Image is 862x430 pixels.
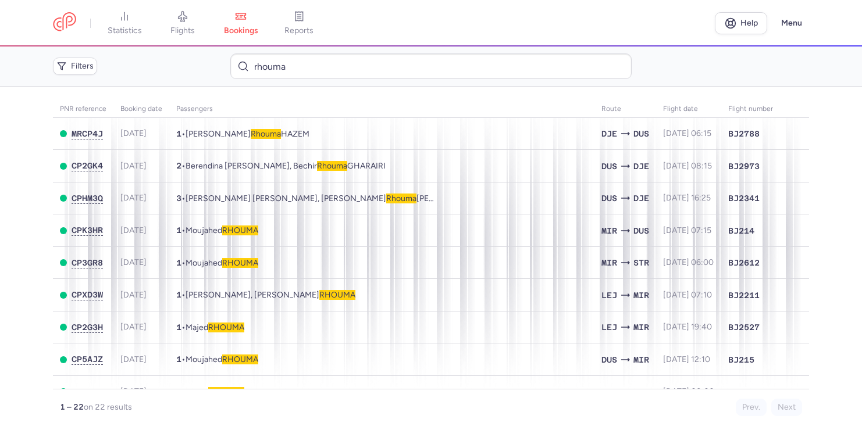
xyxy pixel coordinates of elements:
[663,193,711,203] span: [DATE] 16:25
[208,322,244,332] span: RHOUMA
[176,225,181,235] span: 1
[740,19,758,27] span: Help
[601,127,617,140] span: DJE
[120,354,147,364] span: [DATE]
[72,129,103,139] button: MRCP4J
[284,26,314,36] span: reports
[663,354,710,364] span: [DATE] 12:10
[728,321,760,333] span: BJ2527
[663,290,712,300] span: [DATE] 07:10
[186,193,498,203] span: Fatimah Ali Alhadi SALIH, Hassin Nouri Rhouma ADAM, Munayr Abdulsalam Mohammed ALSAGHEER
[176,387,244,397] span: •
[154,10,212,36] a: flights
[601,321,617,334] span: LEJ
[728,354,754,365] span: BJ215
[176,129,181,138] span: 1
[386,193,416,203] span: Rhouma
[72,193,103,203] span: CPHM3Q
[72,225,103,235] button: CPK3HR
[736,399,767,416] button: Prev.
[176,387,181,396] span: 1
[601,289,617,302] span: LEJ
[120,290,147,300] span: [DATE]
[633,224,649,237] span: DUS
[601,353,617,366] span: DUS
[663,161,712,171] span: [DATE] 08:15
[176,129,309,139] span: •
[72,354,103,364] span: CP5AJZ
[186,225,258,235] span: Moujahed RHOUMA
[601,224,617,237] span: MIR
[120,193,147,203] span: [DATE]
[208,387,244,397] span: RHOUMA
[72,258,103,267] span: CP3GR8
[601,192,617,205] span: DUS
[230,53,631,79] input: Search bookings (PNR, name...)
[222,354,258,364] span: RHOUMA
[186,258,258,268] span: Moujahed RHOUMA
[72,129,103,138] span: MRCP4J
[270,10,328,36] a: reports
[84,402,132,412] span: on 22 results
[186,322,244,332] span: Majed RHOUMA
[120,386,147,396] span: [DATE]
[60,402,84,412] strong: 1 – 22
[176,290,181,299] span: 1
[728,128,760,139] span: BJ2788
[594,101,656,118] th: Route
[319,290,355,300] span: RHOUMA
[317,161,347,171] span: Rhouma
[53,101,113,118] th: PNR reference
[176,322,181,332] span: 1
[72,322,103,332] button: CP2G3H
[601,160,617,173] span: DUS
[633,289,649,302] span: MIR
[120,322,147,332] span: [DATE]
[176,322,244,332] span: •
[728,192,760,204] span: BJ2341
[633,192,649,205] span: DJE
[663,128,711,138] span: [DATE] 06:15
[53,12,76,34] a: CitizenPlane red outlined logo
[176,354,181,364] span: 1
[251,129,281,139] span: Rhouma
[633,385,649,398] span: LEJ
[169,101,594,118] th: Passengers
[186,161,386,171] span: Berendina Johanna Theodora BISCHOFF, Bechir Rhouma GHARAIRI
[72,290,103,300] button: CPXD3W
[715,12,767,34] a: Help
[176,225,258,235] span: •
[120,161,147,171] span: [DATE]
[113,101,169,118] th: Booking date
[774,12,809,34] button: Menu
[72,322,103,332] span: CP2G3H
[72,387,103,396] span: X6CWDV
[120,128,147,138] span: [DATE]
[728,289,760,301] span: BJ2211
[176,161,181,170] span: 2
[728,225,754,236] span: BJ214
[176,354,258,364] span: •
[601,385,617,398] span: MIR
[72,354,103,364] button: CP5AJZ
[72,387,103,397] button: X6CWDV
[633,353,649,366] span: MIR
[71,62,94,71] span: Filters
[170,26,195,36] span: flights
[108,26,142,36] span: statistics
[728,386,760,397] span: BJ2526
[663,257,714,267] span: [DATE] 06:00
[601,256,617,269] span: MIR
[176,258,181,267] span: 1
[633,256,649,269] span: STR
[72,290,103,299] span: CPXD3W
[212,10,270,36] a: bookings
[663,225,711,235] span: [DATE] 07:15
[728,257,760,268] span: BJ2612
[176,193,181,203] span: 3
[72,161,103,170] span: CP2GK4
[663,322,712,332] span: [DATE] 19:40
[222,258,258,268] span: RHOUMA
[186,387,244,397] span: Majed RHOUMA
